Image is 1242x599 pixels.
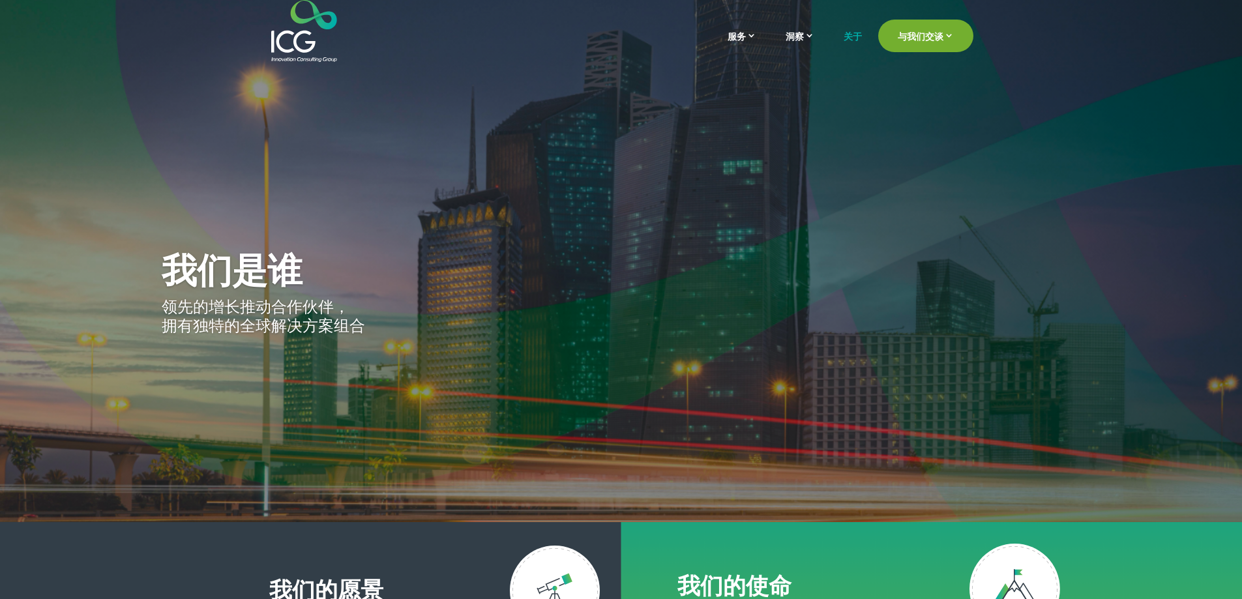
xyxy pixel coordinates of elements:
[844,30,862,42] font: 关于
[728,30,746,42] font: 服务
[1011,458,1242,599] iframe: 聊天小工具
[162,314,365,336] font: 拥有独特的全球解决方案组合
[844,31,862,62] a: 关于
[786,29,827,62] a: 洞察
[162,245,303,293] font: 我们是谁
[162,295,349,317] font: 领先的增长推动合作伙伴，
[728,29,769,62] a: 服务
[878,20,973,52] a: 与我们交谈
[1011,458,1242,599] div: 聊天小组件
[786,30,804,42] font: 洞察
[898,30,943,42] font: 与我们交谈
